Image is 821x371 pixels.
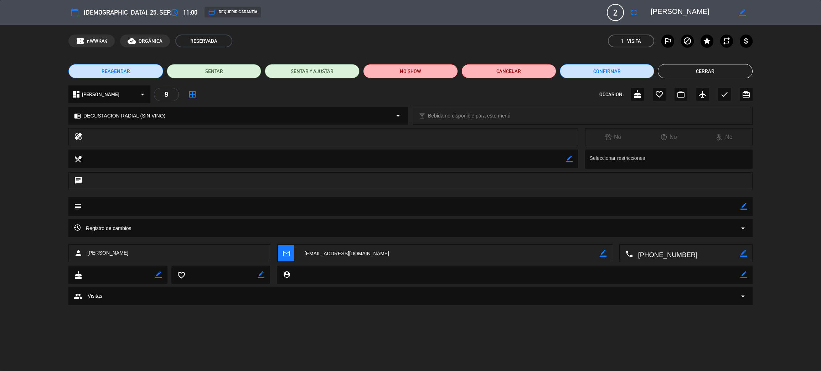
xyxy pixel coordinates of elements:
[87,37,107,45] span: nWWKA4
[74,203,82,210] i: subject
[139,37,162,45] span: ORGÁNICA
[621,37,624,45] span: 1
[183,7,197,18] span: 11:00
[74,113,81,119] i: chrome_reader_mode
[265,64,360,78] button: SENTAR Y AJUSTAR
[74,271,82,279] i: cake
[88,292,102,300] span: Visitas
[177,271,185,279] i: favorite_border
[170,8,179,17] i: access_time
[87,249,128,257] span: [PERSON_NAME]
[167,64,262,78] button: SENTAR
[82,90,119,99] span: [PERSON_NAME]
[600,250,606,257] i: border_color
[628,6,640,19] button: fullscreen
[175,35,232,47] span: RESERVADA
[627,37,641,45] em: Visita
[658,64,753,78] button: Cerrar
[68,64,163,78] button: REAGENDAR
[283,271,290,278] i: person_pin
[739,224,747,232] i: arrow_drop_down
[74,176,83,186] i: chat
[722,37,731,45] i: repeat
[641,132,697,142] div: No
[566,156,573,162] i: border_color
[742,37,750,45] i: attach_money
[168,6,181,19] button: access_time
[677,90,685,99] i: work_outline
[683,37,692,45] i: block
[698,90,707,99] i: airplanemode_active
[68,6,81,19] button: calendar_today
[74,224,131,232] span: Registro de cambios
[720,90,729,99] i: check
[74,132,83,142] i: healing
[155,271,162,278] i: border_color
[74,249,83,257] i: person
[394,111,402,120] i: arrow_drop_down
[663,37,672,45] i: outlined_flag
[205,7,261,17] div: REQUERIR GARANTÍA
[282,249,290,257] i: mail_outline
[742,90,750,99] i: card_giftcard
[84,7,171,18] span: [DEMOGRAPHIC_DATA]. 25, sep.
[740,203,747,210] i: border_color
[83,112,165,120] span: DEGUSTACION RADIAL (SIN VINO)
[599,90,624,99] span: OCCASION:
[258,271,264,278] i: border_color
[607,4,624,21] span: 2
[154,88,179,101] div: 9
[102,68,130,75] span: REAGENDAR
[128,37,136,45] i: cloud_done
[585,132,641,142] div: No
[739,9,746,16] i: border_color
[74,155,82,163] i: local_dining
[363,64,458,78] button: NO SHOW
[560,64,655,78] button: Confirmar
[419,113,425,119] i: local_bar
[428,112,510,120] span: Bebida no disponible para este menú
[740,271,747,278] i: border_color
[703,37,711,45] i: star
[461,64,556,78] button: Cancelar
[76,37,84,45] span: confirmation_number
[739,292,747,301] span: arrow_drop_down
[655,90,663,99] i: favorite_border
[740,250,747,257] i: border_color
[697,132,752,142] div: No
[74,292,82,301] span: group
[625,250,633,257] i: local_phone
[633,90,642,99] i: cake
[188,90,197,99] i: border_all
[71,8,79,17] i: calendar_today
[138,90,147,99] i: arrow_drop_down
[208,9,215,16] i: credit_card
[630,8,638,17] i: fullscreen
[72,90,81,99] i: dashboard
